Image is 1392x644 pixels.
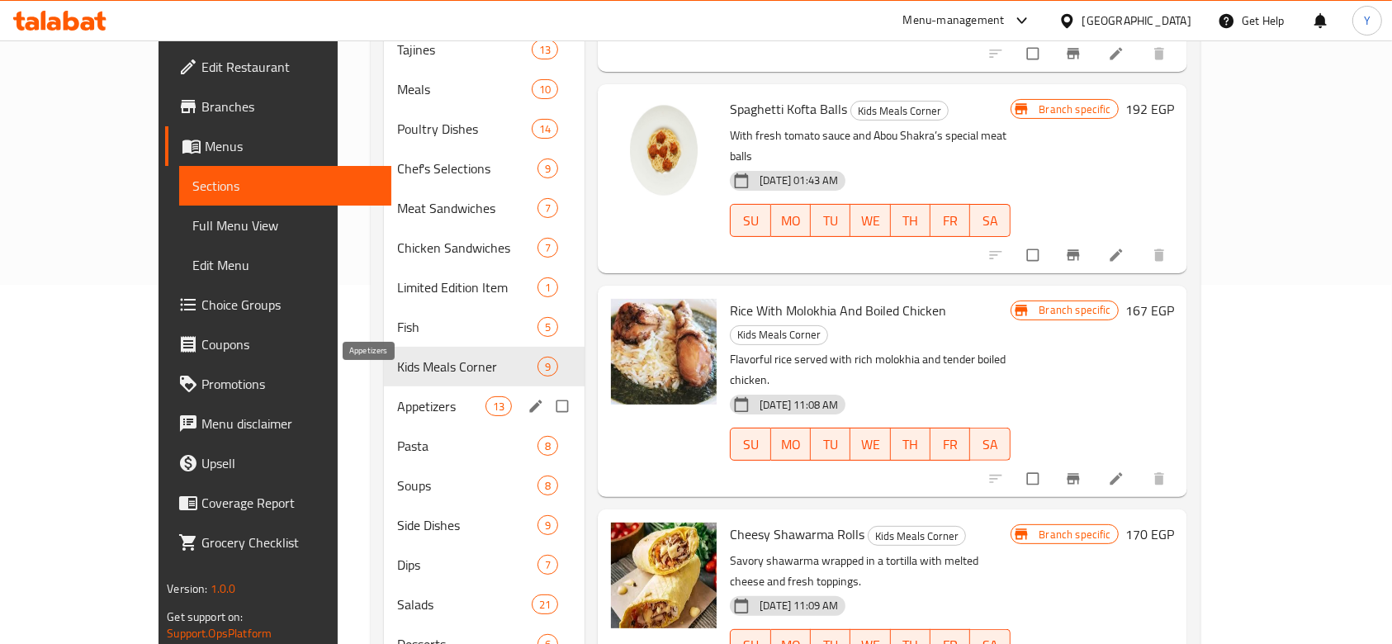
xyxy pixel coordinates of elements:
div: Dips7 [384,545,585,585]
span: Y [1364,12,1371,30]
span: 9 [538,161,557,177]
div: items [532,79,558,99]
div: items [532,119,558,139]
button: SA [970,204,1010,237]
div: Kids Meals Corner [868,526,966,546]
span: Get support on: [167,606,243,627]
span: Kids Meals Corner [869,527,965,546]
span: Meat Sandwiches [397,198,537,218]
span: 5 [538,320,557,335]
img: Cheesy Shawarma Rolls [611,523,717,628]
button: FR [930,204,970,237]
div: Poultry Dishes [397,119,532,139]
img: Rice With Molokhia And Boiled Chicken [611,299,717,405]
button: delete [1141,461,1181,497]
button: TU [811,204,850,237]
button: TU [811,428,850,461]
button: Branch-specific-item [1055,36,1095,72]
span: Fish [397,317,537,337]
span: Version: [167,578,207,599]
div: items [537,515,558,535]
div: items [537,198,558,218]
span: Tajines [397,40,532,59]
span: Meals [397,79,532,99]
button: WE [850,428,890,461]
span: 13 [533,42,557,58]
span: Edit Restaurant [201,57,378,77]
div: Limited Edition Item1 [384,268,585,307]
a: Edit menu item [1108,471,1128,487]
a: Branches [165,87,391,126]
span: Grocery Checklist [201,533,378,552]
span: [DATE] 11:08 AM [753,397,845,413]
span: Side Dishes [397,515,537,535]
span: 21 [533,597,557,613]
div: items [537,436,558,456]
div: Kids Meals Corner9 [384,347,585,386]
a: Promotions [165,364,391,404]
span: Appetizers [397,396,485,416]
div: Salads [397,594,532,614]
span: Menu disclaimer [201,414,378,433]
span: 9 [538,518,557,533]
button: Branch-specific-item [1055,237,1095,273]
span: 7 [538,240,557,256]
span: Coupons [201,334,378,354]
span: Dips [397,555,537,575]
span: MO [778,209,804,233]
span: Spaghetti Kofta Balls [730,97,847,121]
a: Coverage Report [165,483,391,523]
a: Edit menu item [1108,247,1128,263]
a: Edit Restaurant [165,47,391,87]
span: 7 [538,201,557,216]
span: TH [897,209,924,233]
span: TH [897,433,924,457]
a: Upsell [165,443,391,483]
span: SA [977,433,1003,457]
button: MO [771,428,811,461]
a: Sections [179,166,391,206]
span: [DATE] 01:43 AM [753,173,845,188]
div: items [537,476,558,495]
button: Branch-specific-item [1055,461,1095,497]
span: Full Menu View [192,215,378,235]
a: Edit Menu [179,245,391,285]
span: MO [778,433,804,457]
span: Kids Meals Corner [731,325,827,344]
span: Pasta [397,436,537,456]
button: SA [970,428,1010,461]
span: 1 [538,280,557,296]
span: TU [817,209,844,233]
button: delete [1141,237,1181,273]
a: Edit menu item [1108,45,1128,62]
span: [DATE] 11:09 AM [753,598,845,613]
span: Edit Menu [192,255,378,275]
div: items [537,238,558,258]
span: FR [937,209,964,233]
span: 7 [538,557,557,573]
button: FR [930,428,970,461]
a: Grocery Checklist [165,523,391,562]
span: Chicken Sandwiches [397,238,537,258]
span: Branch specific [1033,102,1118,117]
div: Soups [397,476,537,495]
div: items [537,555,558,575]
span: Chef's Selections [397,159,537,178]
span: Choice Groups [201,295,378,315]
div: Salads21 [384,585,585,624]
span: FR [937,433,964,457]
span: Select to update [1017,463,1052,495]
div: Fish5 [384,307,585,347]
button: SU [730,428,770,461]
div: Side Dishes9 [384,505,585,545]
span: Branch specific [1033,527,1118,542]
span: WE [857,433,883,457]
span: Branch specific [1033,302,1118,318]
div: items [485,396,512,416]
div: Soups8 [384,466,585,505]
button: delete [1141,36,1181,72]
